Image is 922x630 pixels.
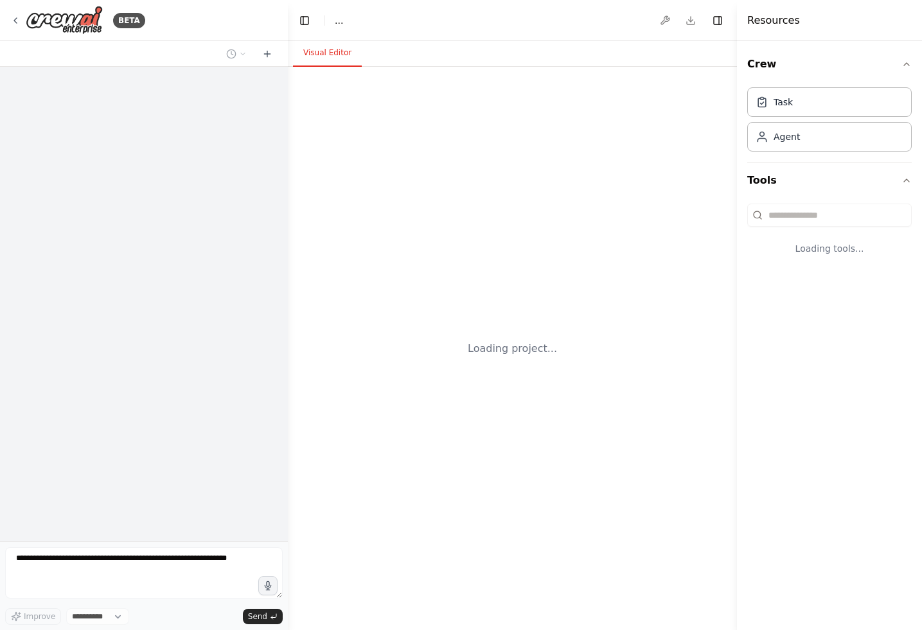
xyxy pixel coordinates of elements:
[747,82,912,162] div: Crew
[243,609,283,624] button: Send
[5,608,61,625] button: Improve
[774,130,800,143] div: Agent
[26,6,103,35] img: Logo
[468,341,557,356] div: Loading project...
[335,14,343,27] span: ...
[296,12,314,30] button: Hide left sidebar
[113,13,145,28] div: BETA
[257,46,278,62] button: Start a new chat
[709,12,727,30] button: Hide right sidebar
[747,13,800,28] h4: Resources
[258,576,278,595] button: Click to speak your automation idea
[747,162,912,198] button: Tools
[248,611,267,622] span: Send
[221,46,252,62] button: Switch to previous chat
[24,611,55,622] span: Improve
[747,232,912,265] div: Loading tools...
[747,46,912,82] button: Crew
[335,14,343,27] nav: breadcrumb
[747,198,912,276] div: Tools
[774,96,793,109] div: Task
[293,40,362,67] button: Visual Editor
